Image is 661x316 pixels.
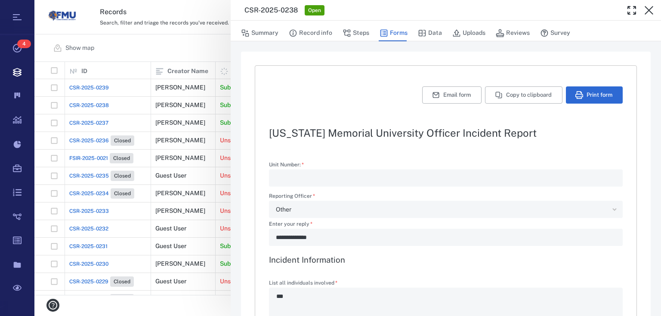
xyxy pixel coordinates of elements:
div: Other [276,205,609,215]
button: Data [418,25,442,41]
label: Unit Number: [269,162,623,169]
h3: Incident Information [269,255,623,265]
button: Record info [289,25,332,41]
span: 4 [17,40,31,48]
button: Copy to clipboard [485,86,562,104]
div: Reporting Officer [269,201,623,218]
span: Help [19,6,37,14]
span: Open [306,7,323,14]
label: Enter your reply [269,221,623,229]
button: Print form [566,86,623,104]
button: Summary [241,25,278,41]
label: Reporting Officer [269,193,623,201]
label: List all individuals involved [269,280,623,288]
button: Survey [540,25,570,41]
div: Unit Number: [269,169,623,187]
button: Steps [343,25,369,41]
h3: CSR-2025-0238 [244,5,298,15]
button: Email form [422,86,482,104]
button: Close [640,2,658,19]
button: Forms [380,25,408,41]
button: Uploads [452,25,485,41]
h2: [US_STATE] Memorial University Officer Incident Report [269,128,623,138]
button: Reviews [496,25,530,41]
button: Toggle Fullscreen [623,2,640,19]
